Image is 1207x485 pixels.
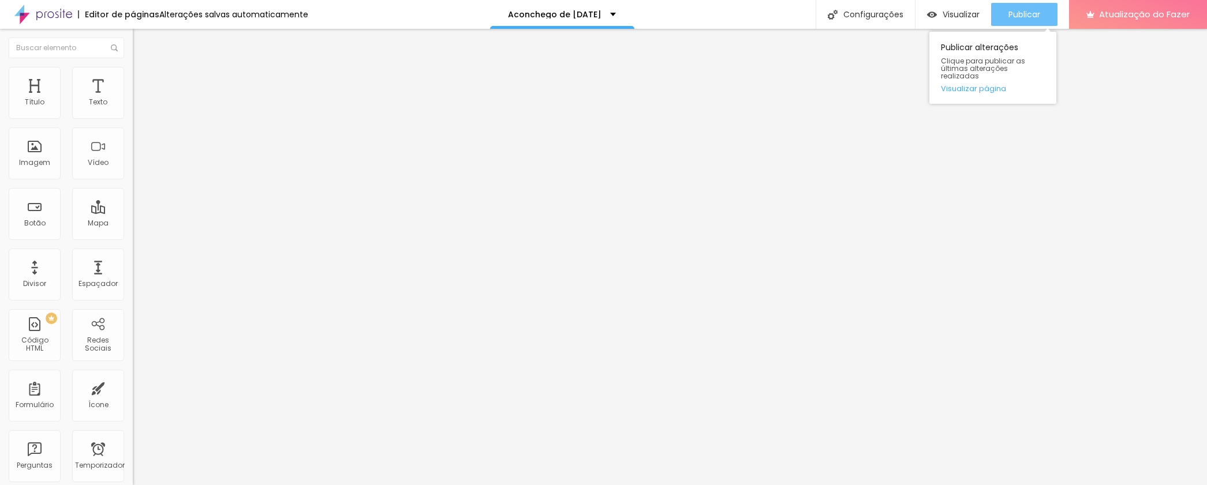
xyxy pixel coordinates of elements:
[941,83,1006,94] font: Visualizar página
[16,400,54,409] font: Formulário
[843,9,903,20] font: Configurações
[9,37,124,58] input: Buscar elemento
[85,9,159,20] font: Editor de páginas
[159,9,308,20] font: Alterações salvas automaticamente
[88,157,109,167] font: Vídeo
[941,56,1025,81] font: Clique para publicar as últimas alterações realizadas
[23,279,46,288] font: Divisor
[24,218,46,228] font: Botão
[79,279,118,288] font: Espaçador
[1008,9,1040,20] font: Publicar
[1099,8,1190,20] font: Atualização do Fazer
[915,3,991,26] button: Visualizar
[25,97,44,107] font: Título
[111,44,118,51] img: Ícone
[943,9,980,20] font: Visualizar
[991,3,1057,26] button: Publicar
[88,400,109,409] font: Ícone
[21,335,48,353] font: Código HTML
[17,460,53,470] font: Perguntas
[19,157,50,167] font: Imagem
[89,97,107,107] font: Texto
[88,218,109,228] font: Mapa
[927,10,937,20] img: view-1.svg
[508,9,601,20] font: Aconchego de [DATE]
[133,29,1207,485] iframe: Editor
[85,335,111,353] font: Redes Sociais
[941,42,1018,53] font: Publicar alterações
[941,85,1045,92] a: Visualizar página
[828,10,838,20] img: Ícone
[75,460,125,470] font: Temporizador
